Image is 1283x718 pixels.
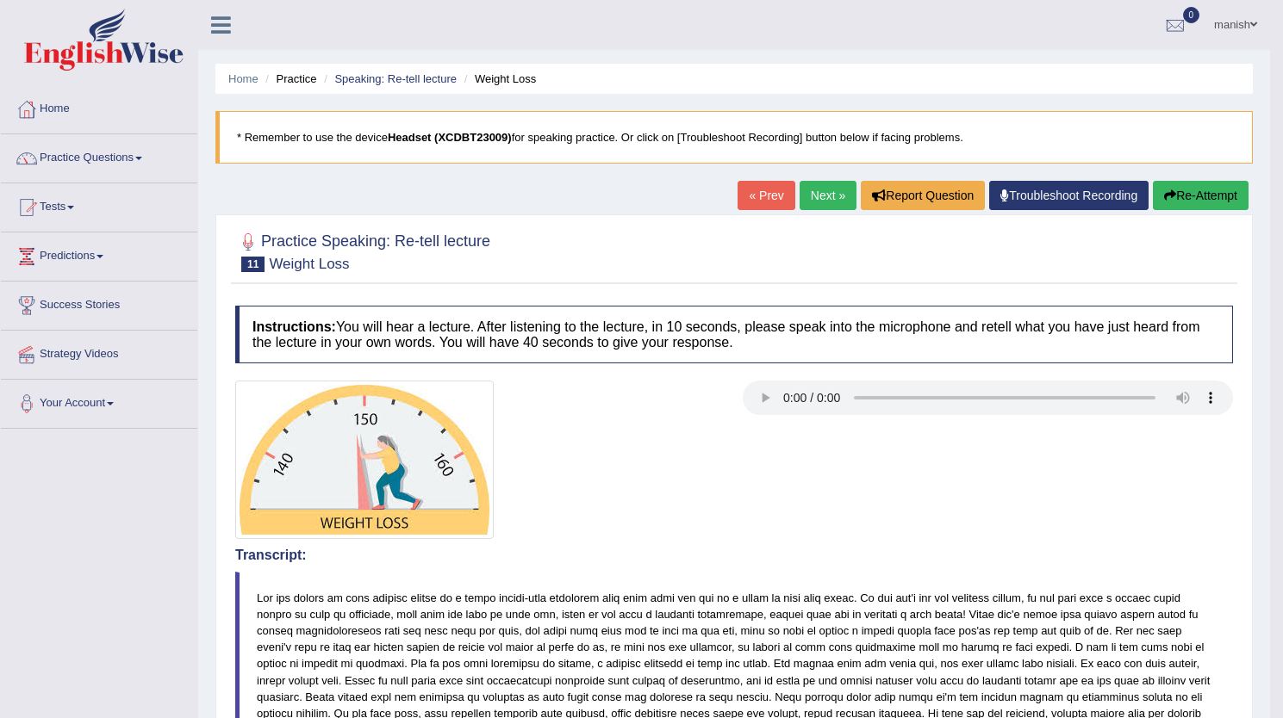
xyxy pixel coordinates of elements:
li: Weight Loss [460,71,537,87]
a: Troubleshoot Recording [989,181,1149,210]
a: Predictions [1,232,197,275]
h4: You will hear a lecture. After listening to the lecture, in 10 seconds, please speak into the mic... [235,306,1233,363]
blockquote: * Remember to use the device for speaking practice. Or click on [Troubleshoot Recording] button b... [215,111,1253,164]
button: Re-Attempt [1153,181,1249,210]
b: Instructions: [252,319,336,334]
button: Report Question [861,181,985,210]
a: Practice Questions [1,134,197,177]
b: Headset (XCDBT23009) [388,131,512,144]
a: Success Stories [1,282,197,325]
small: Weight Loss [269,256,349,272]
a: Home [228,72,258,85]
li: Practice [261,71,316,87]
a: Strategy Videos [1,331,197,374]
span: 11 [241,257,265,272]
a: Speaking: Re-tell lecture [334,72,457,85]
a: Next » [800,181,856,210]
h2: Practice Speaking: Re-tell lecture [235,229,490,272]
a: Home [1,85,197,128]
span: 0 [1183,7,1200,23]
h4: Transcript: [235,548,1233,563]
a: « Prev [738,181,794,210]
a: Your Account [1,380,197,423]
a: Tests [1,183,197,226]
